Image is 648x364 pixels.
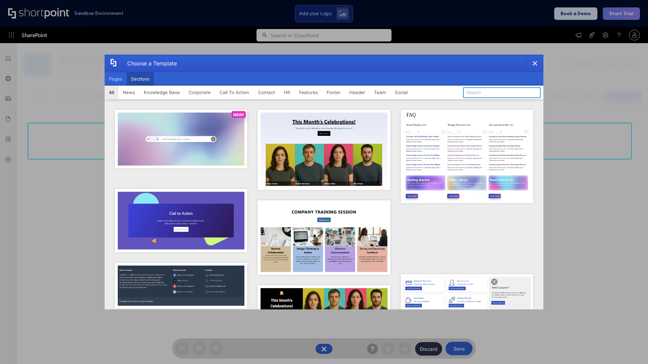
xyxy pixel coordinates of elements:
button: Header [345,86,370,99]
button: Social [390,86,412,99]
div: template selector [105,55,543,309]
button: Call To Action [215,86,253,99]
button: Sections [127,72,154,86]
input: Search [463,87,541,98]
div: Choose a Template [122,55,177,72]
button: Features [295,86,322,99]
button: Corporate [184,86,215,99]
button: News [118,86,139,99]
button: Knowledge Base [139,86,184,99]
iframe: Chat Widget [614,332,648,364]
button: Team [370,86,390,99]
button: Contact [253,86,279,99]
button: Footer [322,86,345,99]
button: All [105,86,118,99]
p: NEW! [233,112,244,117]
button: HR [279,86,295,99]
button: Pages [105,72,127,86]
